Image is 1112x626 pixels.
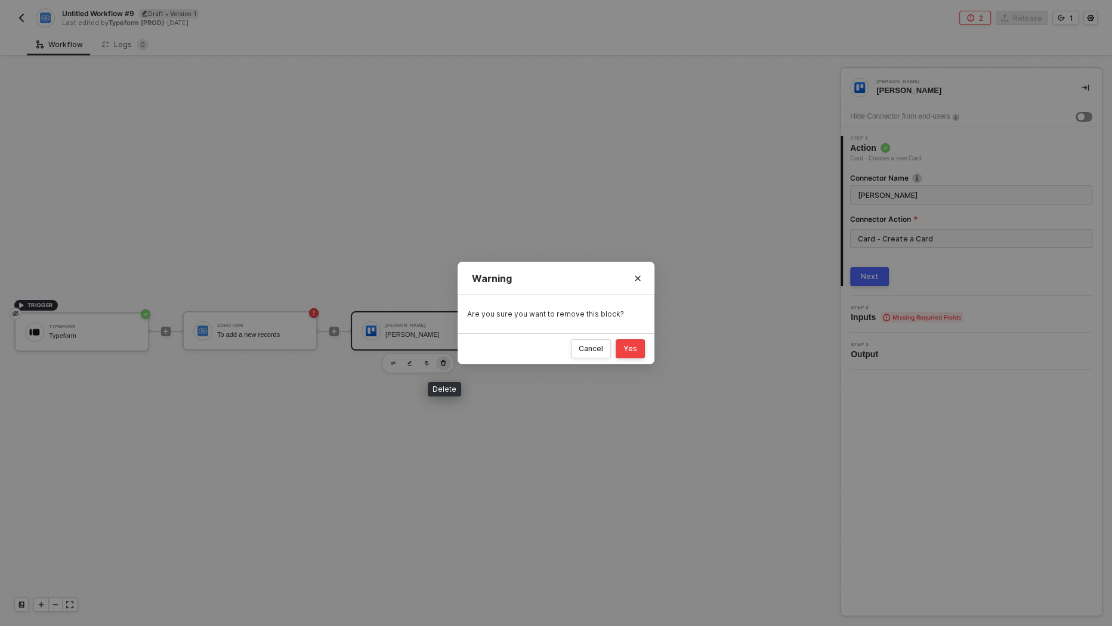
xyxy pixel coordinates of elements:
span: Untitled Workflow #9 [62,8,134,18]
img: back [17,13,26,23]
img: copy-block [424,361,429,365]
div: 1 [1070,13,1073,23]
img: icon [197,326,208,336]
div: [PERSON_NAME] [385,331,475,339]
div: Zoho CRM [217,323,307,328]
div: Typeform [49,332,138,340]
div: [PERSON_NAME] [876,85,1062,96]
img: icon-info [952,114,959,121]
span: Inputs [851,311,963,323]
div: Are you sure you want to remove this block? [467,309,645,319]
div: Yes [623,344,637,354]
input: Connector Action [850,229,1092,248]
button: Next [850,267,889,286]
div: To add a new records [217,331,307,339]
div: [PERSON_NAME] [876,79,1055,84]
div: Next [861,272,879,281]
span: Action [850,142,922,154]
div: Step 2Inputs Missing Required Fields [841,305,1102,323]
button: back [14,11,29,25]
div: Step 1Action Card - Creates a new CardConnector Nameicon-infoConnector ActionNext [841,136,1102,286]
span: Missing Required Fields [881,312,963,323]
div: Cancel [579,344,603,354]
span: icon-play [330,328,338,335]
span: icon-minus [52,601,59,608]
span: Typeform [PROD] [109,18,164,27]
div: Workflow [36,40,83,49]
div: Delete [428,382,461,396]
div: Hide Connector from end-users [850,111,950,122]
img: integration-icon [854,82,865,93]
button: 2 [959,11,991,25]
span: icon-play [38,601,45,608]
span: icon-collapse-right [1082,84,1089,91]
button: Yes [616,339,645,358]
img: integration-icon [40,13,50,23]
span: icon-success-page [141,309,150,319]
span: Step 2 [851,305,963,310]
img: edit-cred [407,361,412,366]
span: Step 1 [850,136,922,141]
div: Warning [472,272,640,285]
button: edit-cred [403,356,417,370]
span: icon-play [162,328,169,335]
span: icon-play [18,302,25,309]
div: Logs [102,39,149,51]
span: eye-invisible [12,309,19,318]
span: icon-edit [141,10,148,17]
button: 1 [1052,11,1079,25]
img: icon-info [912,173,922,183]
label: Connector Action [850,214,1092,224]
div: Draft • Version 1 [139,9,199,18]
button: copy-block [419,356,434,370]
input: Enter description [858,188,1082,202]
sup: 0 [137,39,149,51]
img: edit-cred [391,361,396,365]
span: icon-settings [1087,14,1094,21]
div: 2 [979,13,983,23]
span: Step 3 [851,342,883,347]
span: icon-error-page [309,308,319,318]
span: TRIGGER [27,300,53,310]
button: edit-cred [386,356,400,370]
div: Last edited by - [DATE] [62,18,555,27]
button: Release [996,11,1048,25]
span: Output [851,348,883,360]
div: [PERSON_NAME] [385,323,475,328]
span: icon-error-page [967,14,974,21]
div: Typeform [49,324,138,329]
span: icon-expand [66,601,73,608]
span: icon-versioning [1058,14,1065,21]
label: Connector Name [850,173,1092,183]
div: Card - Creates a new Card [850,154,922,163]
img: icon [29,327,40,337]
img: icon [366,326,376,336]
button: Close [628,269,647,288]
button: Cancel [571,339,611,358]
